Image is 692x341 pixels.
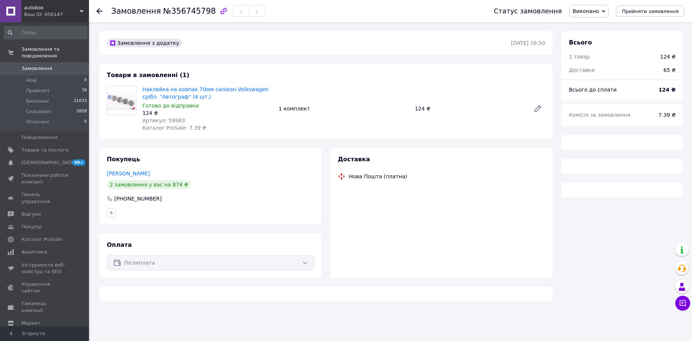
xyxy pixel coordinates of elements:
a: Наклейка на ковпак 70мм силікон Volkswagen срібл. "Автограф" (4 шт.) [142,86,268,100]
div: [PHONE_NUMBER] [113,195,162,202]
span: Комісія за замовлення [569,112,630,118]
span: Інструменти веб-майстра та SEO [22,262,69,275]
span: Скасовані [26,108,51,115]
span: Всього до сплати [569,87,617,93]
span: Замовлення [22,65,52,72]
div: Повернутися назад [96,7,102,15]
span: №356745798 [163,7,216,16]
div: Замовлення з додатку [107,39,182,47]
span: Доставка [338,156,370,163]
span: Товари в замовленні (1) [107,72,190,79]
span: Товари та послуги [22,147,69,153]
div: 124 ₴ [142,109,273,117]
a: Редагувати [530,101,545,116]
span: Готово до відправки [142,103,199,109]
span: Нові [26,77,37,84]
span: 99+ [72,159,85,166]
span: Панель управління [22,191,69,205]
span: Оплата [107,241,132,248]
div: Ваш ID: 656147 [24,11,89,18]
button: Чат з покупцем [675,296,690,311]
input: Пошук [4,26,88,39]
span: autobox [24,4,80,11]
img: Наклейка на ковпак 70мм силікон Volkswagen срібл. "Автограф" (4 шт.) [107,91,136,110]
span: [DEMOGRAPHIC_DATA] [22,159,76,166]
span: Артикул: 59983 [142,117,185,123]
span: Управління сайтом [22,281,69,294]
span: Оплачені [26,119,49,125]
span: Прийняті [26,87,49,94]
div: 124 ₴ [660,53,676,60]
span: 21033 [74,98,87,105]
span: Замовлення [111,7,161,16]
span: Покупці [22,224,42,230]
b: 124 ₴ [659,87,676,93]
div: 2 замовлення у вас на 874 ₴ [107,180,191,189]
span: 1 товар [569,54,590,60]
div: 65 ₴ [659,62,680,78]
span: 0 [84,77,87,84]
time: [DATE] 16:50 [511,40,545,46]
span: 0 [84,119,87,125]
span: Замовлення та повідомлення [22,46,89,59]
span: 2828 [76,108,87,115]
div: Статус замовлення [494,7,562,15]
span: Покупець [107,156,140,163]
a: [PERSON_NAME] [107,170,150,176]
span: 7.39 ₴ [659,112,676,118]
span: Повідомлення [22,134,57,141]
span: Каталог ProSale: 7.39 ₴ [142,125,206,131]
div: 1 комплект [276,103,412,114]
span: 78 [82,87,87,94]
span: Всього [569,39,592,46]
span: Виконано [573,8,599,14]
span: Прийняти замовлення [622,9,679,14]
span: Показники роботи компанії [22,172,69,185]
span: Відгуки [22,211,41,218]
span: Маркет [22,320,40,327]
span: Доставка [569,67,594,73]
div: 124 ₴ [412,103,527,114]
button: Прийняти замовлення [616,6,685,17]
span: Виконані [26,98,49,105]
span: Аналітика [22,249,47,255]
span: Каталог ProSale [22,236,62,243]
div: Нова Пошта (платна) [347,173,409,180]
span: Гаманець компанії [22,300,69,314]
